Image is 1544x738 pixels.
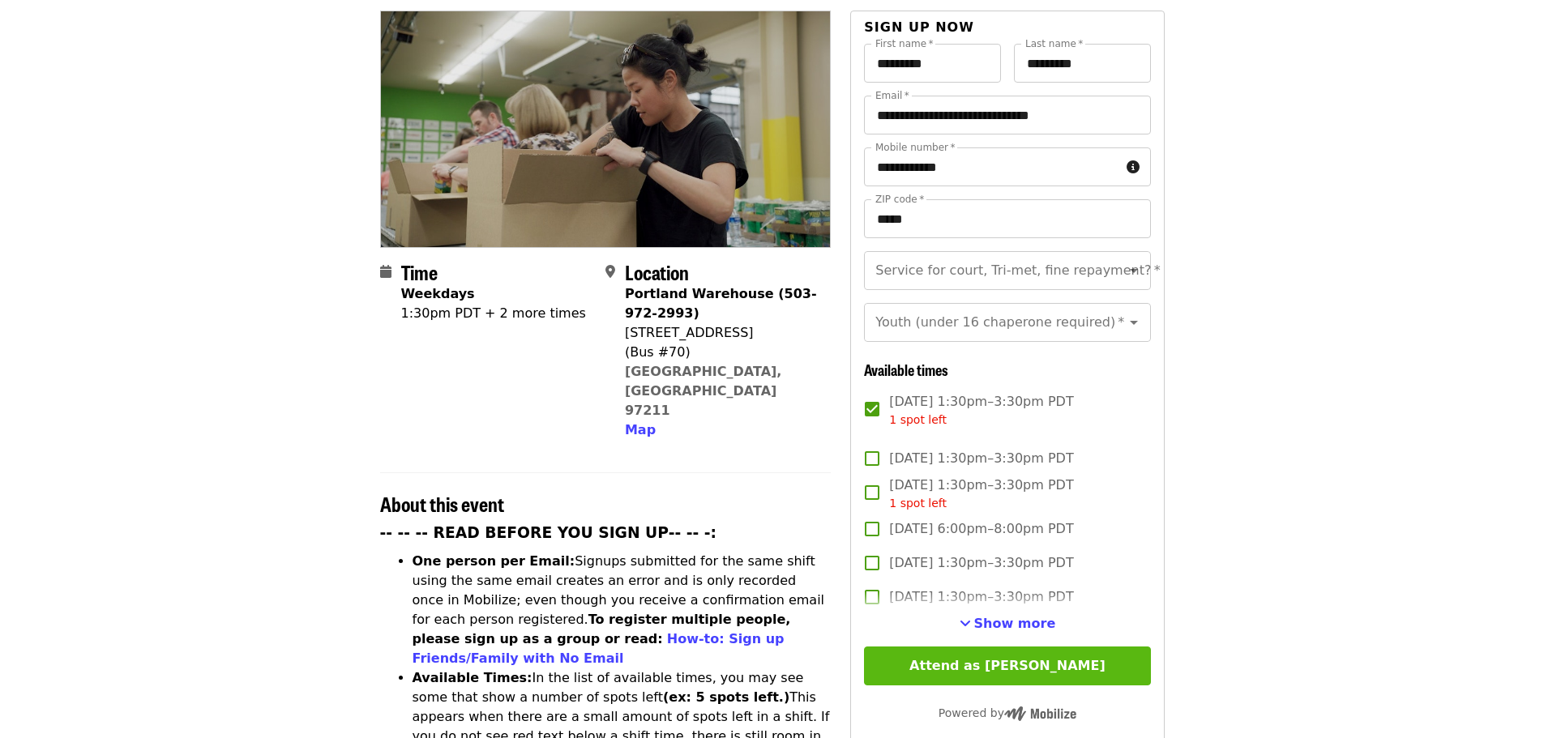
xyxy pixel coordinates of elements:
[889,497,947,510] span: 1 spot left
[875,194,924,204] label: ZIP code
[875,39,934,49] label: First name
[401,286,475,301] strong: Weekdays
[380,264,391,279] i: calendar icon
[1004,706,1076,721] img: Powered by Mobilize
[625,323,818,343] div: [STREET_ADDRESS]
[381,11,831,246] img: Oct/Nov/Dec - Portland: Repack/Sort (age 8+) organized by Oregon Food Bank
[864,96,1150,134] input: Email
[625,286,817,321] strong: Portland Warehouse (503-972-2993)
[413,631,785,666] a: How-to: Sign up Friends/Family with No Email
[663,689,789,705] strong: (ex: 5 spots left.)
[605,264,615,279] i: map-marker-alt icon
[401,258,438,286] span: Time
[864,147,1119,186] input: Mobile number
[889,476,1073,512] span: [DATE] 1:30pm–3:30pm PDT
[864,646,1150,685] button: Attend as [PERSON_NAME]
[889,519,1073,539] span: [DATE] 6:00pm–8:00pm PDT
[401,304,586,323] div: 1:30pm PDT + 2 more times
[625,420,656,440] button: Map
[1025,39,1083,49] label: Last name
[413,552,832,668] li: Signups submitted for the same shift using the same email creates an error and is only recorded o...
[864,19,974,35] span: Sign up now
[889,587,1073,607] span: [DATE] 1:30pm–3:30pm PDT
[875,91,909,100] label: Email
[960,614,1056,633] button: See more timeslots
[889,449,1073,468] span: [DATE] 1:30pm–3:30pm PDT
[864,199,1150,238] input: ZIP code
[889,413,947,426] span: 1 spot left
[625,422,656,437] span: Map
[625,364,782,418] a: [GEOGRAPHIC_DATA], [GEOGRAPHIC_DATA] 97211
[413,553,575,569] strong: One person per Email:
[864,44,1001,83] input: First name
[889,392,1073,429] span: [DATE] 1:30pm–3:30pm PDT
[974,616,1056,631] span: Show more
[1014,44,1151,83] input: Last name
[875,143,955,152] label: Mobile number
[625,258,689,286] span: Location
[380,524,717,541] strong: -- -- -- READ BEFORE YOU SIGN UP-- -- -:
[939,706,1076,719] span: Powered by
[889,553,1073,573] span: [DATE] 1:30pm–3:30pm PDT
[413,670,532,685] strong: Available Times:
[625,343,818,362] div: (Bus #70)
[1123,259,1145,282] button: Open
[864,359,948,380] span: Available times
[1127,160,1140,175] i: circle-info icon
[380,489,504,518] span: About this event
[1123,311,1145,334] button: Open
[413,612,791,646] strong: To register multiple people, please sign up as a group or read:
